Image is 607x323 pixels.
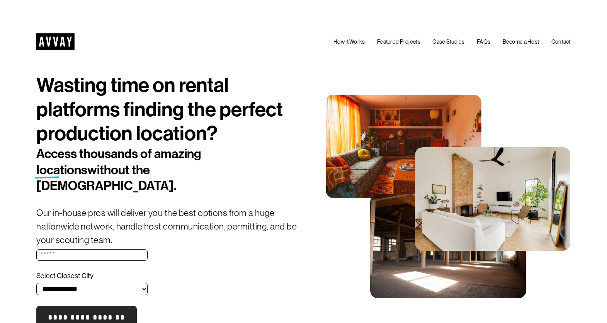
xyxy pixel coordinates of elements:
[36,73,303,146] h1: Wasting time on rental platforms finding the perfect production location?
[432,37,464,47] a: Case Studies
[36,162,177,194] span: without the [DEMOGRAPHIC_DATA].
[551,37,571,47] a: Contact
[333,37,365,47] a: How It Works
[36,272,148,280] label: Select Closest City
[36,33,75,50] img: AVVAY - The First Nationwide Location Scouting Co.
[36,206,303,247] p: Our in-house pros will deliver you the best options from a huge nationwide network, handle host c...
[503,37,539,47] a: Become a Host
[477,37,490,47] a: FAQs
[36,146,259,194] h2: Access thousands of amazing locations
[377,37,420,47] a: Featured Projects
